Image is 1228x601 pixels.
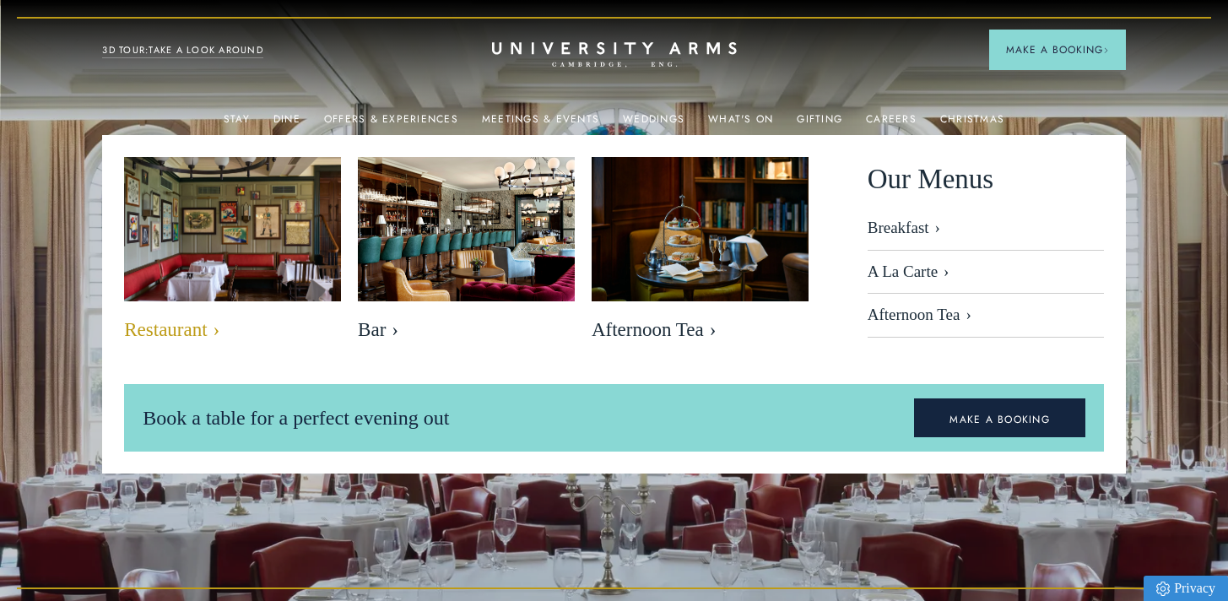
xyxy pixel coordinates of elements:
[358,157,575,350] a: image-b49cb22997400f3f08bed174b2325b8c369ebe22-8192x5461-jpg Bar
[868,219,1104,251] a: Breakfast
[273,113,300,135] a: Dine
[492,42,737,68] a: Home
[1156,582,1170,596] img: Privacy
[708,113,773,135] a: What's On
[102,43,263,58] a: 3D TOUR:TAKE A LOOK AROUND
[143,407,449,429] span: Book a table for a perfect evening out
[358,157,575,301] img: image-b49cb22997400f3f08bed174b2325b8c369ebe22-8192x5461-jpg
[797,113,842,135] a: Gifting
[592,157,809,350] a: image-eb2e3df6809416bccf7066a54a890525e7486f8d-2500x1667-jpg Afternoon Tea
[1103,47,1109,53] img: Arrow icon
[866,113,917,135] a: Careers
[124,318,341,342] span: Restaurant
[868,294,1104,338] a: Afternoon Tea
[868,157,993,202] span: Our Menus
[914,398,1085,437] a: MAKE A BOOKING
[989,30,1126,70] button: Make a BookingArrow icon
[324,113,458,135] a: Offers & Experiences
[868,251,1104,295] a: A La Carte
[592,157,809,301] img: image-eb2e3df6809416bccf7066a54a890525e7486f8d-2500x1667-jpg
[1006,42,1109,57] span: Make a Booking
[940,113,1004,135] a: Christmas
[108,146,357,312] img: image-bebfa3899fb04038ade422a89983545adfd703f7-2500x1667-jpg
[358,318,575,342] span: Bar
[1144,576,1228,601] a: Privacy
[224,113,250,135] a: Stay
[623,113,684,135] a: Weddings
[482,113,599,135] a: Meetings & Events
[592,318,809,342] span: Afternoon Tea
[124,157,341,350] a: image-bebfa3899fb04038ade422a89983545adfd703f7-2500x1667-jpg Restaurant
